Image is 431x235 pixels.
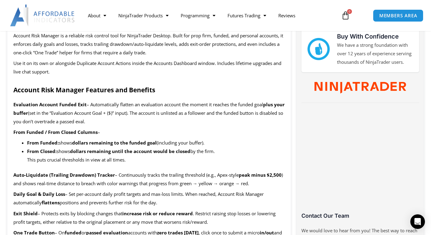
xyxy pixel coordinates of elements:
img: NinjaTrader Wordmark color RGB | Affordable Indicators – NinjaTrader [315,82,406,94]
b: From Funded: [27,140,59,146]
span: – Automatically flatten an evaluation account the moment it reaches the funded goal [87,101,263,107]
h3: Contact Our Team [301,212,419,219]
a: Reviews [272,9,301,22]
b: peak minus $2,500 [239,172,282,178]
b: From Closed: [27,148,57,154]
span: – Protects exits by blocking changes that [38,210,122,216]
span: 0 [347,9,352,14]
b: flattens [42,199,60,206]
span: – Continuously tracks the trailing threshold (e.g., Apex-style [115,172,239,178]
span: . Restrict raising stop losses or lowering profit targets, either relative to the original placem... [13,210,276,225]
h2: Account Risk Manager Features and Benefits [13,86,285,94]
a: Programming [175,9,221,22]
a: MEMBERS AREA [373,9,424,22]
img: LogoAI | Affordable Indicators – NinjaTrader [10,5,75,26]
a: Futures Trading [221,9,272,22]
b: increase risk or reduce reward [122,210,193,216]
a: NinjaTrader Products [112,9,175,22]
p: We have a strong foundation with over 12 years of experience serving thousands of NinjaTrader users. [337,41,413,66]
span: – [98,129,100,135]
span: (set in the “Evaluation Account Goal + ($)” input). The account is unlisted as a follower and the... [13,110,283,124]
b: Exit Shield [13,210,38,216]
a: About [82,9,112,22]
span: – Set per-account daily profit targets and max-loss limits. When reached, Account Risk Manager au... [13,191,264,206]
span: by the firm. [190,148,215,154]
span: Account Risk Manager is a reliable risk control tool for NinjaTrader Desktop. Built for prop firm... [13,32,283,56]
b: From Funded / From Closed Columns [13,129,98,135]
nav: Menu [82,9,336,22]
h3: Buy With Confidence [337,32,413,41]
b: Auto-Liquidate (Trailing Drawdown) Tracker [13,172,115,178]
b: dollars remaining until the account would be closed [70,148,190,154]
span: (including your buffer). [157,140,204,146]
span: shows [59,140,72,146]
span: Use it on its own or alongside Duplicate Account Actions inside the Accounts Dashboard window. In... [13,60,281,75]
b: Daily Goal & Daily Loss [13,191,65,197]
span: MEMBERS AREA [379,13,417,18]
a: 0 [332,7,359,24]
span: This puts crucial thresholds in view at all times. [27,157,126,163]
img: mark thumbs good 43913 | Affordable Indicators – NinjaTrader [308,38,329,60]
b: dollars remaining to the funded goal [72,140,157,146]
b: Evaluation Account Funded Exit [13,101,87,107]
div: Open Intercom Messenger [410,214,425,229]
iframe: Customer reviews powered by Trustpilot [301,111,419,217]
span: shows [57,148,70,154]
b: plus your buffer [13,101,285,116]
span: positions and prevents further risk for the day. [60,199,157,206]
